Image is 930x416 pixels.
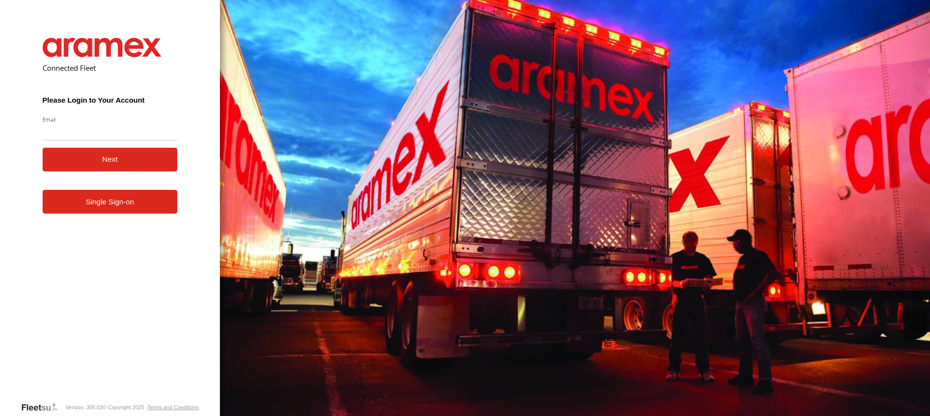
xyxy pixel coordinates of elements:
img: Aramex [43,38,162,57]
div: © Copyright 2025 - [103,404,199,410]
button: Next [43,148,178,171]
h3: Please Login to Your Account [43,96,178,104]
a: Terms and Conditions [147,404,199,410]
label: Email [43,116,178,123]
a: Visit our Website [21,402,65,412]
h2: Connected Fleet [43,63,178,73]
div: Version: 305.03 [65,404,102,410]
a: Single Sign-on [43,190,178,214]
